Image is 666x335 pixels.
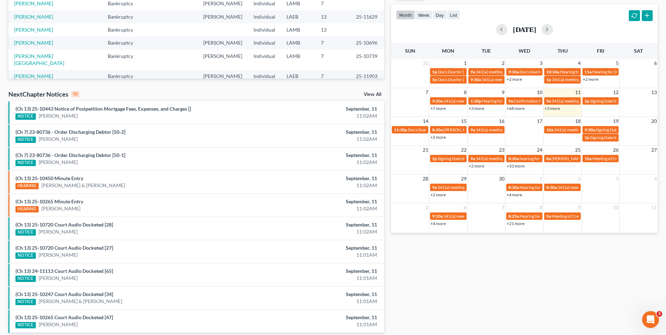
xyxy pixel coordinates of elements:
[443,127,476,132] span: [PERSON_NAME]
[422,146,429,154] span: 21
[248,10,281,23] td: Individual
[432,185,437,190] span: 9a
[415,10,433,20] button: week
[443,214,511,219] span: 341(a) meeting for [PERSON_NAME]
[350,70,384,83] td: 25-11903
[463,88,467,97] span: 8
[469,163,484,169] a: +2 more
[15,206,39,212] div: HEARING
[546,127,553,132] span: 10a
[198,50,248,70] td: [PERSON_NAME]
[41,182,125,189] a: [PERSON_NAME] & [PERSON_NAME]
[546,185,557,190] span: 8:30a
[432,127,443,132] span: 8:30a
[39,136,78,143] a: [PERSON_NAME]
[39,112,78,119] a: [PERSON_NAME]
[560,69,615,74] span: Hearing for [PERSON_NAME]
[261,244,377,251] div: September, 11
[592,69,647,74] span: Hearing for [PERSON_NAME]
[71,91,79,97] div: 10
[482,98,537,104] span: Hearing for [PERSON_NAME]
[350,10,384,23] td: 25-11629
[513,26,536,33] h2: [DATE]
[394,127,407,132] span: 11:30p
[460,117,467,125] span: 15
[15,152,125,158] a: (Ch 7) 23-80736 - Order Discharging Debtor [50-1]
[39,275,78,282] a: [PERSON_NAME]
[15,129,125,135] a: (Ch 7) 23-80736 - Order Discharging Debtor [50-2]
[281,37,315,50] td: LAMB
[574,117,581,125] span: 18
[653,59,658,67] span: 6
[198,37,248,50] td: [PERSON_NAME]
[501,88,505,97] span: 9
[536,88,543,97] span: 10
[15,268,113,274] a: (Ch 13) 24-11113 Court Audio Docketed [65]
[15,106,191,112] a: (Ch 13) 25-10443 Notice of Postpetition Mortgage Fees, Expenses, and Charges []
[651,88,658,97] span: 13
[470,98,481,104] span: 1:30p
[430,134,446,140] a: +2 more
[554,127,622,132] span: 341(a) meeting for [PERSON_NAME]
[577,175,581,183] span: 2
[425,203,429,212] span: 5
[14,0,53,6] a: [PERSON_NAME]
[519,48,530,54] span: Wed
[14,14,53,20] a: [PERSON_NAME]
[520,185,612,190] span: Hearing for [PERSON_NAME] & [PERSON_NAME]
[642,311,659,328] iframe: Intercom live chat
[364,92,381,97] a: View All
[408,127,466,132] span: Docs Due for [PERSON_NAME]
[653,175,658,183] span: 4
[501,59,505,67] span: 2
[482,77,549,82] span: 341(a) meeting for [PERSON_NAME]
[520,156,574,161] span: hearing for [PERSON_NAME]
[507,77,522,82] a: +2 more
[539,203,543,212] span: 8
[634,48,643,54] span: Sat
[539,59,543,67] span: 3
[15,113,36,120] div: NOTICE
[443,98,511,104] span: 341(a) meeting for [PERSON_NAME]
[261,268,377,275] div: September, 11
[615,59,619,67] span: 5
[437,185,505,190] span: 341(a) meeting for [PERSON_NAME]
[248,23,281,36] td: Individual
[552,98,619,104] span: 341(a) meeting for [PERSON_NAME]
[350,50,384,70] td: 25-10739
[15,314,113,320] a: (Ch 13) 25-10265 Court Audio Docketed [47]
[558,48,568,54] span: Thu
[281,10,315,23] td: LAEB
[14,27,53,33] a: [PERSON_NAME]
[39,251,78,258] a: [PERSON_NAME]
[597,48,604,54] span: Fri
[261,175,377,182] div: September, 11
[405,48,415,54] span: Sun
[261,275,377,282] div: 11:01AM
[552,156,603,161] span: [PERSON_NAME] - Criminal
[14,40,53,46] a: [PERSON_NAME]
[585,98,589,104] span: 2p
[469,106,484,111] a: +3 more
[350,37,384,50] td: 25-10696
[433,10,447,20] button: day
[102,23,146,36] td: Bankruptcy
[261,159,377,166] div: 11:02AM
[432,156,437,161] span: 2p
[15,322,36,328] div: NOTICE
[470,77,481,82] span: 9:30a
[14,73,53,79] a: [PERSON_NAME]
[261,112,377,119] div: 11:02AM
[651,117,658,125] span: 20
[507,192,522,197] a: +4 more
[657,311,662,317] span: 3
[315,50,350,70] td: 7
[261,136,377,143] div: 11:02AM
[577,59,581,67] span: 4
[585,135,589,140] span: 2p
[460,146,467,154] span: 22
[261,321,377,328] div: 11:01AM
[15,299,36,305] div: NOTICE
[651,203,658,212] span: 11
[612,146,619,154] span: 26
